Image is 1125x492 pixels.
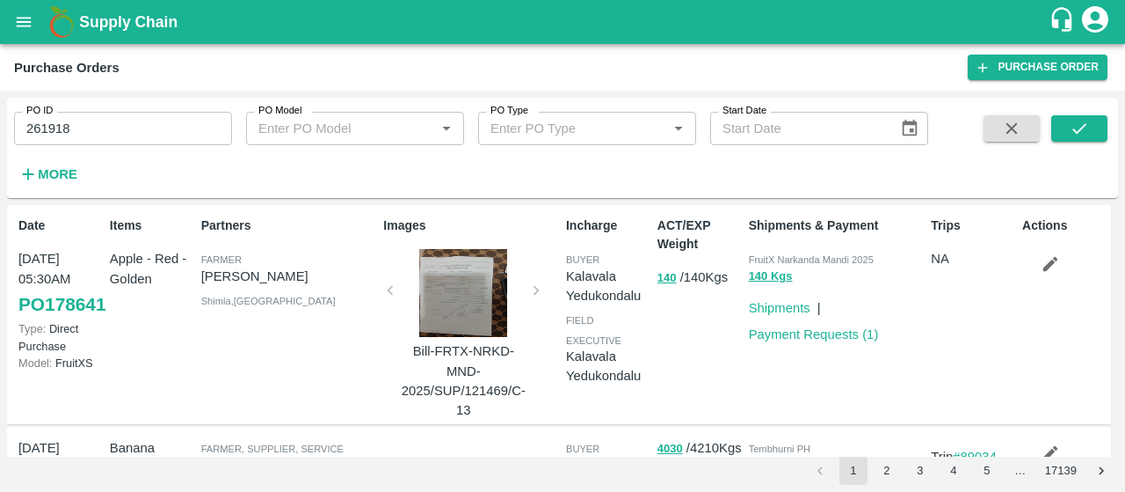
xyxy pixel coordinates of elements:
[566,217,650,235] p: Incharge
[749,217,925,235] p: Shipments & Payment
[44,4,79,40] img: logo
[667,117,690,140] button: Open
[383,217,559,235] p: Images
[18,320,103,354] p: Direct Purchase
[710,112,886,145] input: Start Date
[201,444,357,474] span: Farmer, Supplier, Service Provider, Transporter, FGP
[873,457,901,485] button: Go to page 2
[657,268,677,289] button: 140
[18,217,103,235] p: Date
[1006,463,1034,480] div: …
[749,444,811,454] span: Tembhurni PH
[1022,217,1107,235] p: Actions
[973,457,1001,485] button: Go to page 5
[14,56,120,79] div: Purchase Orders
[201,217,377,235] p: Partners
[953,450,997,464] a: #89034
[657,439,683,459] button: 4030
[810,291,821,318] div: |
[79,13,178,31] b: Supply Chain
[931,447,1015,466] p: Trip
[749,254,874,265] span: FruitX Narkanda Mandi 2025
[110,438,194,478] p: Banana Export
[201,267,377,286] p: [PERSON_NAME]
[490,104,528,118] label: PO Type
[18,356,52,370] span: Model:
[1049,6,1079,38] div: customer-support
[931,249,1015,268] p: NA
[968,55,1107,80] a: Purchase Order
[18,355,103,371] p: FruitXS
[803,457,1118,485] nav: pagination navigation
[18,249,103,289] p: [DATE] 05:30AM
[931,217,1015,235] p: Trips
[566,267,650,306] p: Kalavala Yedukondalu
[18,289,105,320] a: PO178641
[749,301,810,315] a: Shipments
[657,217,742,253] p: ACT/EXP Weight
[26,104,53,118] label: PO ID
[1079,4,1111,40] div: account of current user
[18,438,103,478] p: [DATE] 05:30AM
[566,315,621,345] span: field executive
[566,254,599,265] span: buyer
[566,347,650,386] p: Kalavala Yedukondalu
[749,327,879,341] a: Payment Requests (1)
[18,322,46,335] span: Type:
[397,341,529,420] p: Bill-FRTX-NRKD-MND-2025/SUP/121469/C-13
[749,456,799,476] button: 4030 Kgs
[110,249,194,289] p: Apple - Red - Golden
[201,296,336,306] span: Shimla , [GEOGRAPHIC_DATA]
[79,10,1049,34] a: Supply Chain
[110,217,194,235] p: Items
[435,117,458,140] button: Open
[839,457,867,485] button: page 1
[657,268,742,288] p: / 140 Kgs
[566,456,673,475] p: [PERSON_NAME]
[749,267,793,287] button: 140 Kgs
[940,457,968,485] button: Go to page 4
[906,457,934,485] button: Go to page 3
[258,104,302,118] label: PO Model
[1040,457,1082,485] button: Go to page 17139
[1087,457,1115,485] button: Go to next page
[657,438,742,459] p: / 4210 Kgs
[251,117,407,140] input: Enter PO Model
[38,167,77,181] strong: More
[14,159,82,189] button: More
[14,112,232,145] input: Enter PO ID
[4,2,44,42] button: open drawer
[566,444,599,454] span: buyer
[722,104,766,118] label: Start Date
[201,254,242,265] span: Farmer
[893,112,926,145] button: Choose date
[483,117,639,140] input: Enter PO Type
